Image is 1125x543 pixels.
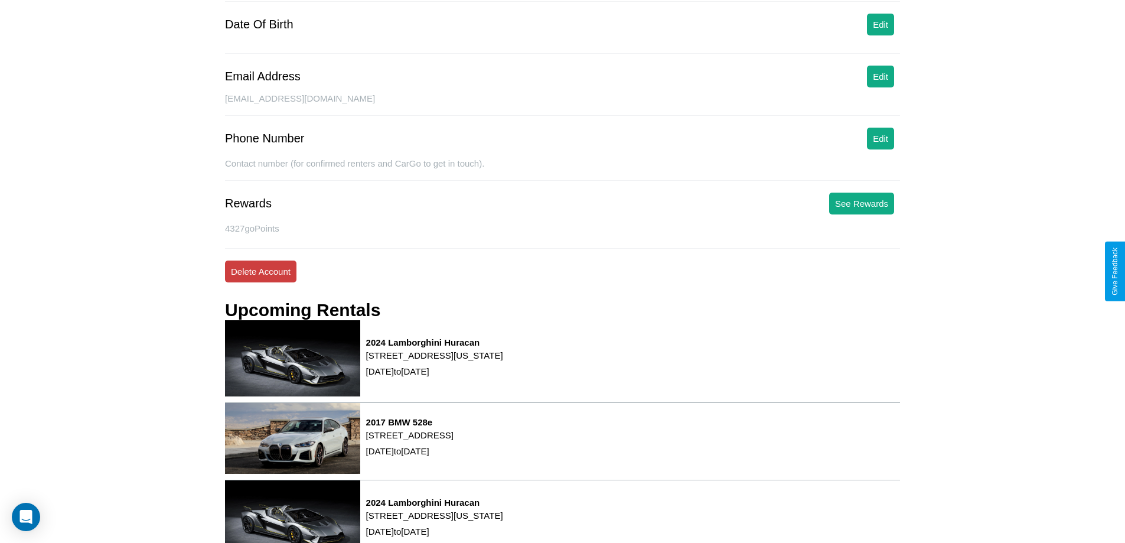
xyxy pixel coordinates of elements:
h3: 2017 BMW 528e [366,417,454,427]
img: rental [225,403,360,474]
button: See Rewards [829,193,894,214]
p: 4327 goPoints [225,220,900,236]
p: [STREET_ADDRESS] [366,427,454,443]
div: Phone Number [225,132,305,145]
img: rental [225,320,360,396]
p: [DATE] to [DATE] [366,524,503,539]
button: Edit [867,128,894,149]
div: Open Intercom Messenger [12,503,40,531]
button: Edit [867,66,894,87]
h3: Upcoming Rentals [225,300,380,320]
p: [STREET_ADDRESS][US_STATE] [366,347,503,363]
p: [DATE] to [DATE] [366,363,503,379]
div: Give Feedback [1111,248,1119,295]
div: Rewards [225,197,272,210]
div: Email Address [225,70,301,83]
p: [STREET_ADDRESS][US_STATE] [366,508,503,524]
div: [EMAIL_ADDRESS][DOMAIN_NAME] [225,93,900,116]
p: [DATE] to [DATE] [366,443,454,459]
h3: 2024 Lamborghini Huracan [366,498,503,508]
div: Date Of Birth [225,18,294,31]
h3: 2024 Lamborghini Huracan [366,337,503,347]
button: Edit [867,14,894,35]
button: Delete Account [225,261,296,282]
div: Contact number (for confirmed renters and CarGo to get in touch). [225,158,900,181]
